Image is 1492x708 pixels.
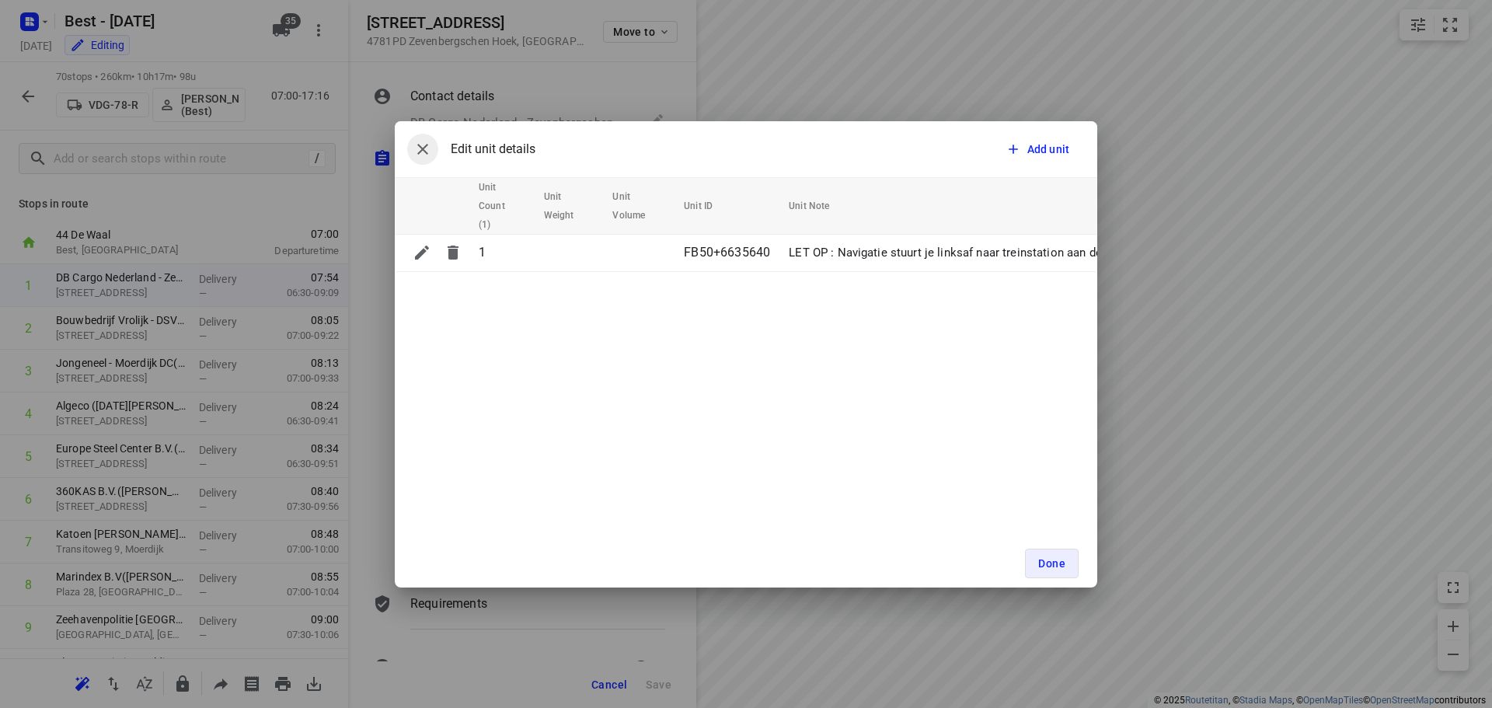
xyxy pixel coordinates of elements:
[1025,549,1079,578] button: Done
[1038,557,1065,570] span: Done
[789,197,849,215] span: Unit Note
[1027,141,1069,157] span: Add unit
[678,234,783,271] td: FB50+6635640
[437,237,469,268] button: Delete
[684,197,733,215] span: Unit ID
[479,178,525,234] span: Unit Count (1)
[612,187,665,225] span: Unit Volume
[407,134,535,165] div: Edit unit details
[406,237,437,268] button: Edit
[472,234,538,271] td: 1
[999,135,1079,163] button: Add unit
[544,187,594,225] span: Unit Weight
